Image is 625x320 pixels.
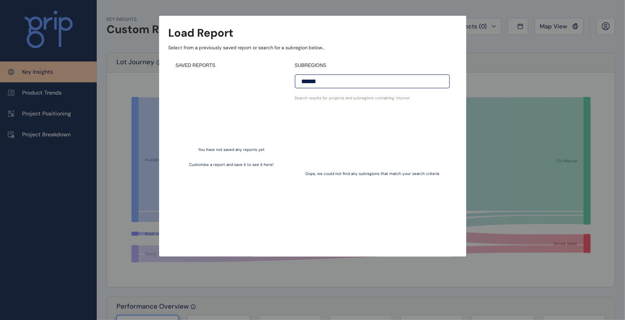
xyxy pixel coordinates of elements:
h4: SUBREGIONS [295,62,450,69]
h4: SAVED REPORTS [176,62,288,69]
p: Oops, we could not find any subregions that match your search criteria [305,171,439,177]
p: Customize a report and save it to see it here! [190,162,274,167]
h3: Load Report [169,25,234,41]
p: Select from a previously saved report or search for a subregion below... [169,45,457,51]
p: You have not saved any reports yet [199,147,265,153]
p: Search results for projects and subregions containing ' morwe ' [295,95,450,101]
